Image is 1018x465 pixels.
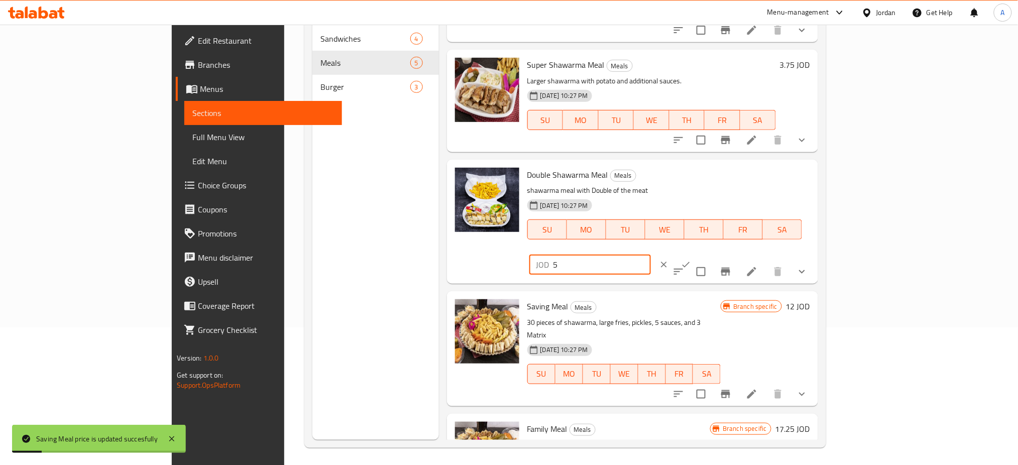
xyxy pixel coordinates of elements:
span: FR [670,367,690,381]
p: JOD [536,259,549,271]
a: Coverage Report [176,294,342,318]
span: SA [744,113,772,128]
button: FR [666,364,694,384]
svg: Show Choices [796,134,808,146]
span: [DATE] 10:27 PM [536,91,592,100]
span: A [1001,7,1005,18]
span: Sandwiches [320,33,410,45]
span: 3 [411,82,422,92]
span: Menus [200,83,334,95]
div: Menu-management [767,7,829,19]
img: Double Shawarma Meal [455,168,519,232]
a: Coupons [176,197,342,221]
span: FR [728,222,759,237]
span: Menu disclaimer [198,252,334,264]
p: 42 pieces of shawarma, 2 large fries, pickles, 10 sauces, 5 Matrix [527,438,711,463]
button: TU [606,219,645,240]
span: Version: [177,352,201,365]
span: Meals [607,60,632,72]
span: Choice Groups [198,179,334,191]
div: Meals [607,60,633,72]
button: show more [790,382,814,406]
button: WE [645,219,685,240]
button: MO [567,219,606,240]
a: Menu disclaimer [176,246,342,270]
svg: Show Choices [796,388,808,400]
span: 1.0.0 [203,352,219,365]
span: Burger [320,81,410,93]
span: Select to update [691,20,712,41]
span: SU [532,113,559,128]
span: Sections [192,107,334,119]
span: 4 [411,34,422,44]
a: Menus [176,77,342,101]
button: SA [740,110,776,130]
input: Please enter price [553,255,651,275]
span: Coupons [198,203,334,215]
button: SA [693,364,721,384]
span: FR [709,113,736,128]
span: TH [642,367,662,381]
button: Branch-specific-item [714,18,738,42]
button: delete [766,128,790,152]
span: WE [615,367,634,381]
button: MO [555,364,583,384]
div: Jordan [876,7,896,18]
span: Super Shawarma Meal [527,57,605,72]
button: SU [527,219,567,240]
div: items [410,81,423,93]
button: MO [563,110,599,130]
span: Full Menu View [192,131,334,143]
button: delete [766,382,790,406]
button: TH [685,219,724,240]
span: TU [603,113,630,128]
span: Meals [570,424,595,435]
button: TH [638,364,666,384]
div: Meals [570,424,596,436]
span: Meals [320,57,410,69]
button: sort-choices [666,18,691,42]
a: Edit menu item [746,266,758,278]
a: Branches [176,53,342,77]
span: Saving Meal [527,299,569,314]
span: Double Shawarma Meal [527,167,608,182]
button: TU [583,364,611,384]
span: TH [689,222,720,237]
div: Burger3 [312,75,439,99]
span: Select to update [691,261,712,282]
button: delete [766,18,790,42]
nav: Menu sections [312,23,439,103]
span: WE [638,113,665,128]
span: Branch specific [729,302,781,311]
span: WE [649,222,681,237]
a: Promotions [176,221,342,246]
svg: Show Choices [796,266,808,278]
span: Meals [571,302,596,313]
span: Family Meal [527,421,568,436]
span: SU [532,367,551,381]
a: Upsell [176,270,342,294]
h6: 17.25 JOD [775,422,810,436]
a: Edit menu item [746,24,758,36]
span: Select to update [691,130,712,151]
span: MO [559,367,579,381]
button: clear [653,254,675,276]
span: Promotions [198,227,334,240]
a: Edit Restaurant [176,29,342,53]
div: items [410,57,423,69]
button: SU [527,110,563,130]
button: SU [527,364,555,384]
div: Sandwiches4 [312,27,439,51]
div: Meals5 [312,51,439,75]
span: [DATE] 10:27 PM [536,345,592,355]
span: TU [587,367,607,381]
a: Full Menu View [184,125,342,149]
span: Select to update [691,384,712,405]
span: Edit Menu [192,155,334,167]
a: Edit Menu [184,149,342,173]
div: Meals [571,301,597,313]
img: Super Shawarma Meal [455,58,519,122]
